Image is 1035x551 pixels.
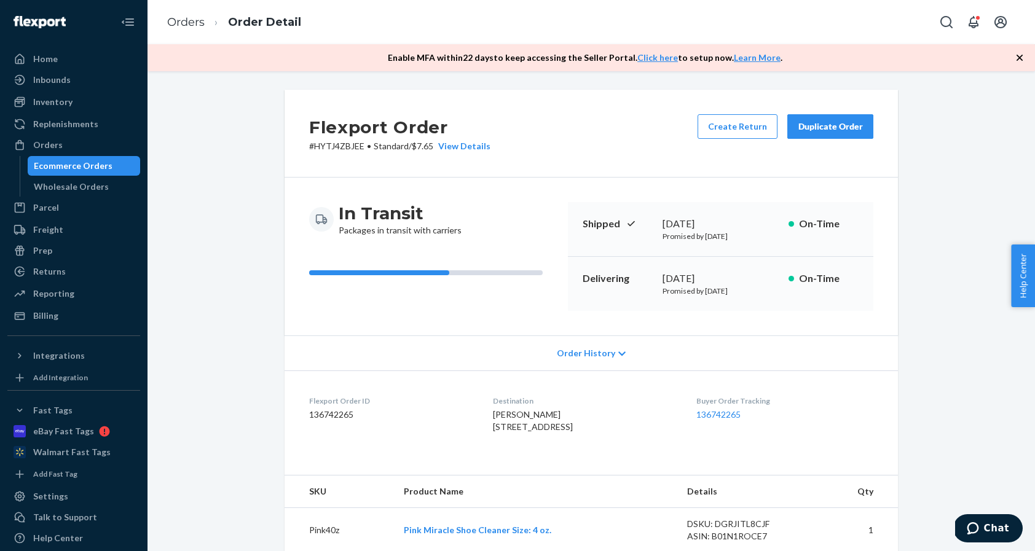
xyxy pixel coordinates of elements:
div: Talk to Support [33,511,97,523]
p: On-Time [799,217,859,231]
span: [PERSON_NAME] [STREET_ADDRESS] [493,409,573,432]
div: [DATE] [663,272,779,286]
a: Inbounds [7,70,140,90]
div: Parcel [33,201,59,214]
a: Ecommerce Orders [28,156,141,176]
a: 136742265 [696,409,741,420]
span: Order History [557,347,615,359]
p: Delivering [583,272,653,286]
div: Walmart Fast Tags [33,446,111,458]
a: Wholesale Orders [28,177,141,197]
button: View Details [433,140,490,152]
button: Fast Tags [7,401,140,420]
iframe: Opens a widget where you can chat to one of our agents [955,514,1023,545]
dt: Buyer Order Tracking [696,396,873,406]
p: Promised by [DATE] [663,231,779,241]
button: Close Navigation [116,10,140,34]
div: Prep [33,244,52,257]
div: Add Integration [33,372,88,383]
a: Click here [637,52,678,63]
button: Create Return [698,114,777,139]
a: Replenishments [7,114,140,134]
h3: In Transit [339,202,462,224]
span: • [367,141,371,151]
th: Product Name [394,475,677,508]
button: Open Search Box [934,10,959,34]
a: Returns [7,262,140,281]
a: Add Fast Tag [7,467,140,482]
th: SKU [285,475,394,508]
div: Settings [33,490,68,502]
p: # HYTJ4ZBJEE / $7.65 [309,140,490,152]
div: eBay Fast Tags [33,425,94,437]
div: Freight [33,224,63,236]
a: Learn More [734,52,781,63]
a: Walmart Fast Tags [7,442,140,462]
a: Add Integration [7,370,140,385]
p: Promised by [DATE] [663,286,779,296]
div: DSKU: DGRJITL8CJF [687,518,803,530]
div: Wholesale Orders [34,181,109,193]
button: Duplicate Order [787,114,873,139]
div: Add Fast Tag [33,469,77,479]
div: Home [33,53,58,65]
div: [DATE] [663,217,779,231]
div: ASIN: B01N1ROCE7 [687,530,803,542]
a: Pink Miracle Shoe Cleaner Size: 4 oz. [404,525,551,535]
div: Duplicate Order [798,120,863,133]
h2: Flexport Order [309,114,490,140]
div: Ecommerce Orders [34,160,112,172]
a: Parcel [7,198,140,217]
div: Orders [33,139,63,151]
a: Billing [7,306,140,326]
div: Fast Tags [33,404,73,416]
button: Integrations [7,346,140,365]
th: Details [677,475,813,508]
div: Integrations [33,350,85,362]
a: Inventory [7,92,140,112]
a: Reporting [7,284,140,303]
a: Home [7,49,140,69]
a: Freight [7,220,140,240]
p: On-Time [799,272,859,286]
img: Flexport logo [14,16,66,28]
button: Open account menu [988,10,1013,34]
div: Inventory [33,96,73,108]
div: Packages in transit with carriers [339,202,462,236]
div: Inbounds [33,74,71,86]
dd: 136742265 [309,408,473,421]
ol: breadcrumbs [157,4,311,41]
th: Qty [813,475,898,508]
div: Replenishments [33,118,98,130]
a: Orders [167,15,205,29]
a: Prep [7,241,140,260]
a: Order Detail [228,15,301,29]
span: Standard [374,141,409,151]
dt: Flexport Order ID [309,396,473,406]
button: Open notifications [961,10,986,34]
div: Returns [33,265,66,278]
a: eBay Fast Tags [7,421,140,441]
div: Billing [33,310,58,322]
dt: Destination [493,396,676,406]
p: Shipped [583,217,653,231]
a: Help Center [7,528,140,548]
a: Orders [7,135,140,155]
button: Help Center [1011,244,1035,307]
div: Reporting [33,287,74,300]
div: Help Center [33,532,83,544]
p: Enable MFA within 22 days to keep accessing the Seller Portal. to setup now. . [388,52,782,64]
button: Talk to Support [7,507,140,527]
a: Settings [7,487,140,506]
